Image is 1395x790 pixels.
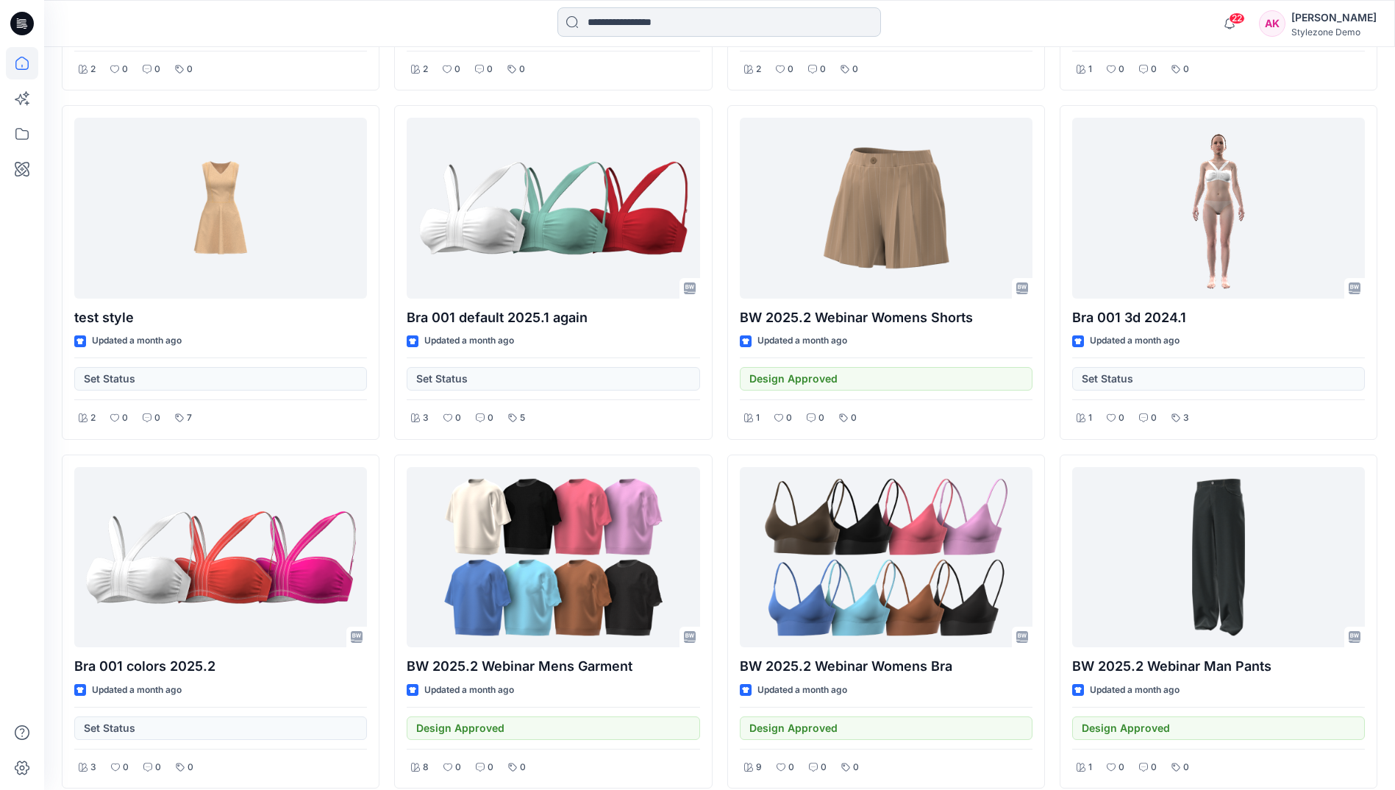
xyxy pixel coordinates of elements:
p: 0 [1183,760,1189,775]
a: BW 2025.2 Webinar Man Pants [1072,467,1365,647]
p: 0 [455,760,461,775]
p: 2 [423,62,428,77]
p: Updated a month ago [1090,683,1180,698]
p: 0 [123,760,129,775]
p: 0 [454,62,460,77]
p: 0 [1183,62,1189,77]
p: 0 [853,760,859,775]
p: 0 [520,760,526,775]
p: Updated a month ago [424,683,514,698]
p: Updated a month ago [92,683,182,698]
p: Updated a month ago [1090,333,1180,349]
p: 0 [852,62,858,77]
p: 0 [155,760,161,775]
p: 3 [1183,410,1189,426]
p: Updated a month ago [92,333,182,349]
p: 2 [90,62,96,77]
p: 0 [788,760,794,775]
p: 0 [1119,62,1124,77]
p: 2 [756,62,761,77]
a: Bra 001 colors 2025.2 [74,467,367,647]
p: 8 [423,760,429,775]
p: 1 [1088,760,1092,775]
p: 5 [520,410,525,426]
p: 0 [122,62,128,77]
a: BW 2025.2 Webinar Mens Garment [407,467,699,647]
p: 0 [1119,760,1124,775]
p: 0 [1151,760,1157,775]
a: BW 2025.2 Webinar Womens Shorts [740,118,1032,298]
p: 0 [188,760,193,775]
p: 0 [488,410,493,426]
div: Stylezone Demo [1291,26,1377,38]
p: Bra 001 colors 2025.2 [74,656,367,677]
span: 22 [1229,13,1245,24]
p: 0 [788,62,793,77]
p: 0 [487,62,493,77]
p: 0 [154,410,160,426]
div: AK [1259,10,1285,37]
p: Updated a month ago [757,683,847,698]
p: 2 [90,410,96,426]
p: 0 [821,760,827,775]
p: 0 [154,62,160,77]
p: 0 [488,760,493,775]
a: Bra 001 default 2025.1 again [407,118,699,298]
p: 7 [187,410,192,426]
p: 9 [756,760,762,775]
p: BW 2025.2 Webinar Womens Shorts [740,307,1032,328]
p: Bra 001 3d 2024.1 [1072,307,1365,328]
p: 0 [187,62,193,77]
div: [PERSON_NAME] [1291,9,1377,26]
a: test style [74,118,367,298]
p: 0 [851,410,857,426]
p: 0 [455,410,461,426]
p: 0 [1151,410,1157,426]
p: 0 [519,62,525,77]
p: BW 2025.2 Webinar Mens Garment [407,656,699,677]
p: BW 2025.2 Webinar Womens Bra [740,656,1032,677]
p: Updated a month ago [757,333,847,349]
p: 0 [818,410,824,426]
p: BW 2025.2 Webinar Man Pants [1072,656,1365,677]
p: 1 [1088,62,1092,77]
p: 0 [820,62,826,77]
a: BW 2025.2 Webinar Womens Bra [740,467,1032,647]
p: 1 [1088,410,1092,426]
p: 3 [423,410,429,426]
p: 0 [786,410,792,426]
p: 0 [122,410,128,426]
p: Bra 001 default 2025.1 again [407,307,699,328]
p: test style [74,307,367,328]
a: Bra 001 3d 2024.1 [1072,118,1365,298]
p: 0 [1151,62,1157,77]
p: 0 [1119,410,1124,426]
p: Updated a month ago [424,333,514,349]
p: 3 [90,760,96,775]
p: 1 [756,410,760,426]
